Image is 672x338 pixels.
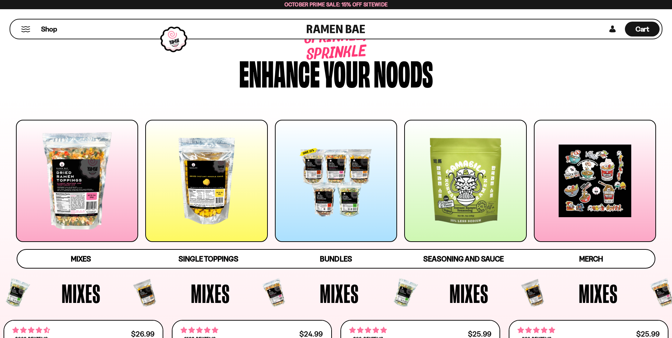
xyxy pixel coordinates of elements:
[323,55,370,89] div: your
[181,326,218,335] span: 4.76 stars
[636,331,660,337] div: $25.99
[41,24,57,34] span: Shop
[239,55,320,89] div: Enhance
[41,22,57,36] a: Shop
[349,326,387,335] span: 4.75 stars
[468,331,491,337] div: $25.99
[400,250,527,268] a: Seasoning and Sauce
[518,326,555,335] span: 4.76 stars
[131,331,154,337] div: $26.99
[579,280,618,306] span: Mixes
[191,280,230,306] span: Mixes
[12,326,50,335] span: 4.68 stars
[450,280,489,306] span: Mixes
[21,26,30,32] button: Mobile Menu Trigger
[625,19,660,39] div: Cart
[145,250,272,268] a: Single Toppings
[284,1,388,8] span: October Prime Sale: 15% off Sitewide
[423,254,504,263] span: Seasoning and Sauce
[299,331,323,337] div: $24.99
[272,250,400,268] a: Bundles
[17,250,145,268] a: Mixes
[62,280,101,306] span: Mixes
[527,250,655,268] a: Merch
[374,55,433,89] div: noods
[320,280,359,306] span: Mixes
[579,254,603,263] span: Merch
[179,254,238,263] span: Single Toppings
[71,254,91,263] span: Mixes
[320,254,352,263] span: Bundles
[636,25,649,33] span: Cart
